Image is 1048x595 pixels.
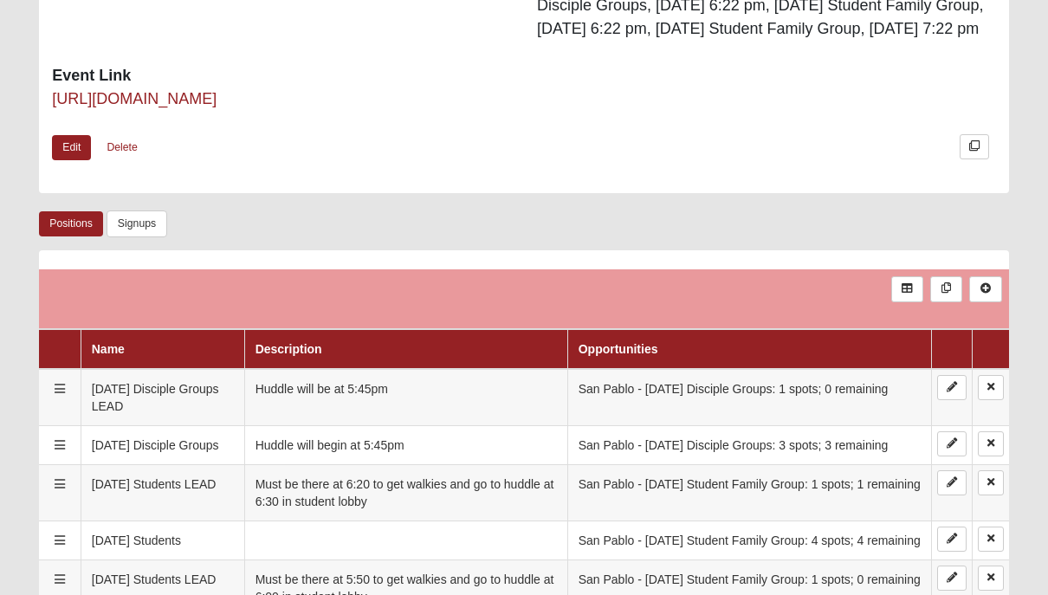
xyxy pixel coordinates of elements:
[81,369,244,426] td: [DATE] Disciple Groups LEAD
[244,329,567,369] th: Description
[937,527,967,552] a: Edit
[937,375,967,400] a: Edit
[969,276,1001,301] a: Alt+N
[567,464,931,521] td: San Pablo - [DATE] Student Family Group: 1 spots; 1 remaining
[978,431,1004,456] a: Delete
[95,134,148,161] a: Delete
[960,134,989,159] a: Copies the event.
[39,211,103,236] a: Positions
[891,276,923,301] a: Export to Excel
[937,470,967,495] a: Edit
[81,329,244,369] th: Name
[81,521,244,559] td: [DATE] Students
[52,67,131,84] b: Event Link
[937,431,967,456] a: Edit
[567,369,931,426] td: San Pablo - [DATE] Disciple Groups: 1 spots; 0 remaining
[244,425,567,464] td: Huddle will begin at 5:45pm
[978,470,1004,495] a: Delete
[567,425,931,464] td: San Pablo - [DATE] Disciple Groups: 3 spots; 3 remaining
[107,210,167,237] a: Signups
[930,276,962,301] a: Merge Records into Merge Template
[978,527,1004,552] a: Delete
[244,464,567,521] td: Must be there at 6:20 to get walkies and go to huddle at 6:30 in student lobby
[52,90,217,107] a: [URL][DOMAIN_NAME]
[567,329,931,369] th: Opportunities
[52,135,91,160] a: Edit
[81,425,244,464] td: [DATE] Disciple Groups
[81,464,244,521] td: [DATE] Students LEAD
[567,521,931,559] td: San Pablo - [DATE] Student Family Group: 4 spots; 4 remaining
[978,375,1004,400] a: Delete
[244,369,567,426] td: Huddle will be at 5:45pm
